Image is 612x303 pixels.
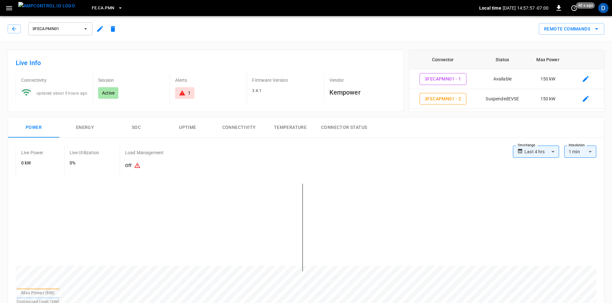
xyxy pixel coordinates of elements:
[477,109,528,129] td: SuspendedEV
[503,5,548,11] p: [DATE] 14:57:57 -07:00
[70,149,99,156] p: Live Utilization
[188,90,191,96] div: 1
[479,5,501,11] p: Local time
[175,77,242,83] p: Alerts
[21,149,44,156] p: Live Power
[252,88,261,93] span: 3.4.1
[569,3,579,13] button: set refresh interval
[92,4,114,12] span: FE.CA.PMN
[21,160,44,167] h6: 0 kW
[162,117,213,138] button: Uptime
[21,77,88,83] p: Connectivity
[477,50,528,69] th: Status
[528,50,567,69] th: Max Power
[598,3,608,13] div: profile-icon
[528,69,567,89] td: 150 kW
[316,117,372,138] button: Connector Status
[265,117,316,138] button: Temperature
[132,160,143,172] button: Existing capacity schedules won’t take effect because Load Management is turned off. To activate ...
[576,2,595,9] span: 40 s ago
[98,77,165,83] p: Session
[125,160,164,172] h6: Off
[252,77,319,83] p: Firmware Version
[517,143,535,148] label: Time Range
[102,90,115,96] p: Active
[477,69,528,89] td: Available
[420,73,466,85] button: 3FECAPMN01 - 1
[89,2,125,14] button: FE.CA.PMN
[32,25,80,33] span: 3FECAPMN01
[28,22,92,35] button: 3FECAPMN01
[539,23,604,35] div: remote commands options
[477,89,528,109] td: SuspendedEVSE
[569,143,585,148] label: Resolution
[70,160,99,167] h6: 0%
[329,87,396,97] h6: Kempower
[16,58,396,68] h6: Live Info
[528,109,567,129] td: 150 kW
[213,117,265,138] button: Connectivity
[528,89,567,109] td: 150 kW
[329,77,396,83] p: Vendor
[59,117,111,138] button: Energy
[420,93,466,105] button: 3FECAPMN01 - 2
[37,91,87,96] span: updated about 5 hours ago
[409,50,477,69] th: Connector
[125,149,164,156] p: Load Management
[111,117,162,138] button: SOC
[18,2,75,10] img: ampcontrol.io logo
[564,146,596,158] div: 1 min
[539,23,604,35] button: Remote Commands
[524,146,559,158] div: Last 4 hrs
[8,117,59,138] button: Power
[409,50,604,148] table: connector table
